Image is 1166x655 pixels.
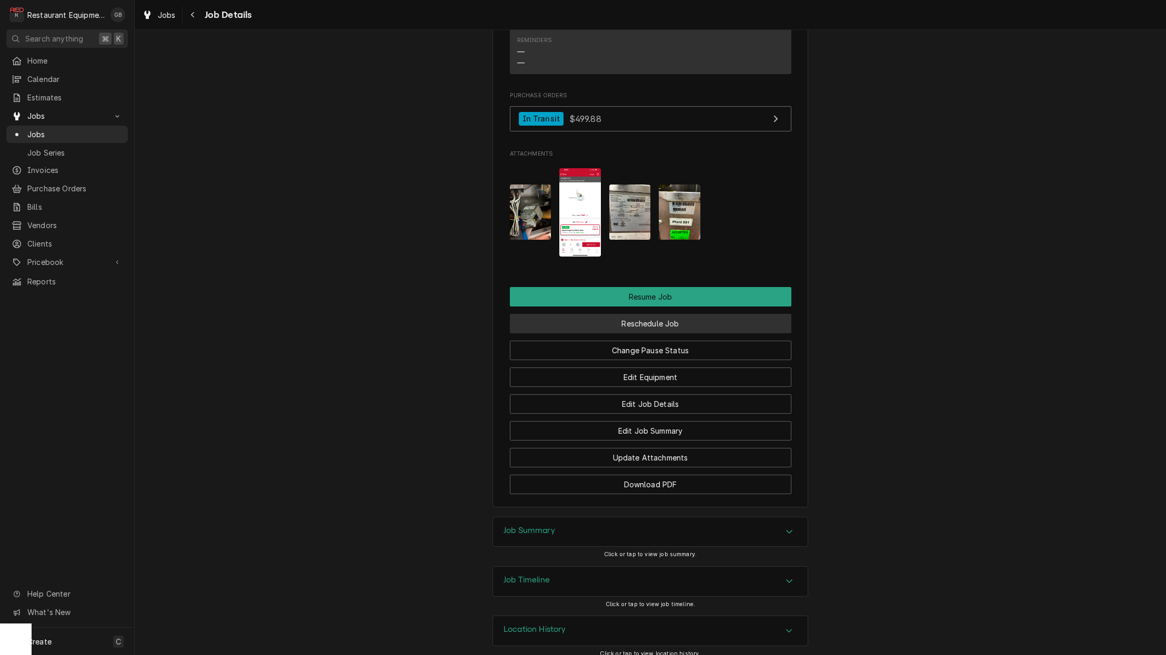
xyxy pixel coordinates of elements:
[6,180,128,197] a: Purchase Orders
[609,185,651,240] img: 05qbbRmIRdqFGCa2AiFY
[27,9,105,21] div: Restaurant Equipment Diagnostics
[6,52,128,69] a: Home
[27,220,123,231] span: Vendors
[510,341,791,360] button: Change Pause Status
[6,144,128,161] a: Job Series
[27,238,123,249] span: Clients
[202,8,252,22] span: Job Details
[517,57,525,68] div: —
[185,6,202,23] button: Navigate back
[493,616,808,646] button: Accordion Details Expand Trigger
[510,160,791,265] span: Attachments
[493,567,808,596] div: Accordion Header
[6,235,128,252] a: Clients
[504,625,566,634] h3: Location History
[510,387,791,414] div: Button Group Row
[9,7,24,22] div: R
[27,165,123,176] span: Invoices
[6,70,128,88] a: Calendar
[27,74,123,85] span: Calendar
[517,36,552,45] div: Reminders
[492,517,808,547] div: Job Summary
[510,475,791,494] button: Download PDF
[492,566,808,597] div: Job Timeline
[27,129,123,140] span: Jobs
[510,150,791,265] div: Attachments
[510,414,791,441] div: Button Group Row
[6,29,128,48] button: Search anything⌘K
[27,637,52,646] span: Create
[510,287,791,306] div: Button Group Row
[27,201,123,212] span: Bills
[510,2,791,74] div: Contact
[510,367,791,387] button: Edit Equipment
[510,421,791,441] button: Edit Job Summary
[27,257,107,268] span: Pricebook
[116,33,121,44] span: K
[25,33,83,44] span: Search anything
[504,526,555,536] h3: Job Summary
[510,394,791,414] button: Edit Job Details
[493,567,808,596] button: Accordion Details Expand Trigger
[504,575,550,585] h3: Job Timeline
[27,183,123,194] span: Purchase Orders
[510,150,791,158] span: Attachments
[6,126,128,143] a: Jobs
[6,107,128,125] a: Go to Jobs
[27,588,122,599] span: Help Center
[138,6,180,24] a: Jobs
[510,360,791,387] div: Button Group Row
[510,91,791,137] div: Purchase Orders
[493,616,808,646] div: Accordion Header
[27,607,122,618] span: What's New
[510,287,791,306] button: Resume Job
[510,185,551,240] img: ZMU8COPT3SHzaCxE6C0Q
[604,551,697,558] span: Click or tap to view job summary.
[510,91,791,100] span: Purchase Orders
[6,217,128,234] a: Vendors
[559,168,601,257] img: gdB3GnJ1RDe0DopGQTQF
[493,517,808,547] div: Accordion Header
[510,106,791,132] a: View Purchase Order
[27,55,123,66] span: Home
[517,46,525,57] div: —
[102,33,109,44] span: ⌘
[510,441,791,467] div: Button Group Row
[517,36,552,68] div: Reminders
[493,517,808,547] button: Accordion Details Expand Trigger
[6,273,128,290] a: Reports
[6,585,128,602] a: Go to Help Center
[158,9,176,21] span: Jobs
[510,306,791,333] div: Button Group Row
[510,2,791,79] div: Client Contact List
[27,147,123,158] span: Job Series
[27,110,107,121] span: Jobs
[6,89,128,106] a: Estimates
[492,616,808,646] div: Location History
[659,185,700,240] img: P0AkZmAwTkqMrSjoJXBL
[569,113,601,124] span: $499.88
[519,112,564,126] div: In Transit
[110,7,125,22] div: Gary Beaver's Avatar
[510,467,791,494] div: Button Group Row
[27,276,123,287] span: Reports
[510,333,791,360] div: Button Group Row
[510,448,791,467] button: Update Attachments
[6,253,128,271] a: Go to Pricebook
[606,601,695,608] span: Click or tap to view job timeline.
[27,92,123,103] span: Estimates
[6,198,128,216] a: Bills
[6,161,128,179] a: Invoices
[510,314,791,333] button: Reschedule Job
[510,287,791,494] div: Button Group
[6,603,128,621] a: Go to What's New
[110,7,125,22] div: GB
[116,636,121,647] span: C
[9,7,24,22] div: Restaurant Equipment Diagnostics's Avatar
